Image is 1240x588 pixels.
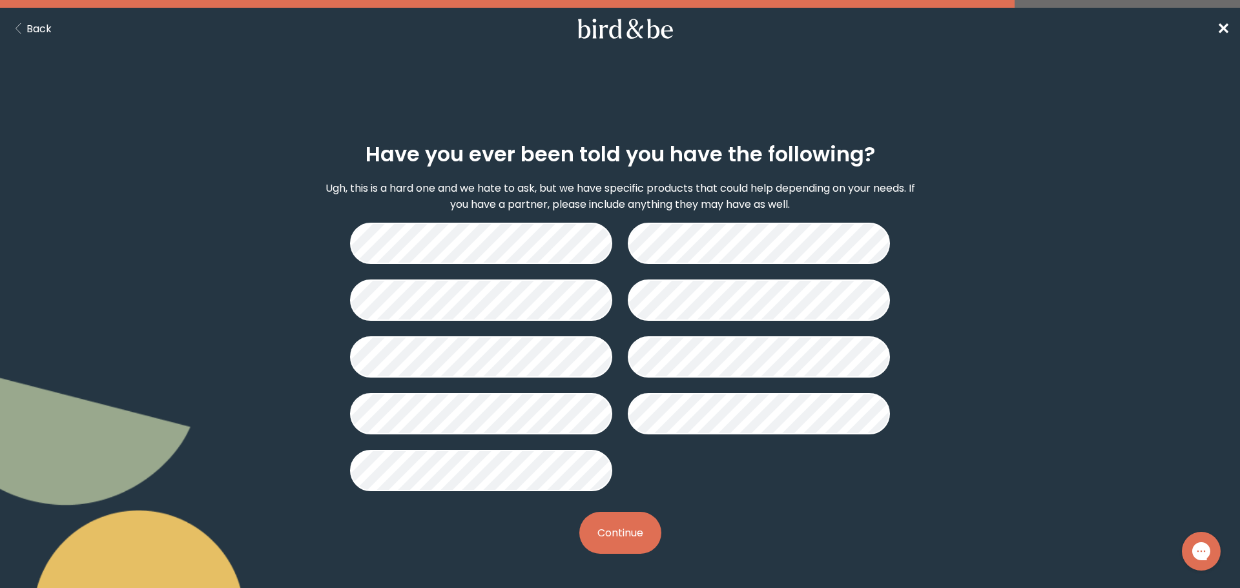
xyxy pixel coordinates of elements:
[1175,527,1227,575] iframe: Gorgias live chat messenger
[1217,17,1230,40] a: ✕
[579,512,661,554] button: Continue
[10,21,52,37] button: Back Button
[366,139,875,170] h2: Have you ever been told you have the following?
[320,180,920,212] p: Ugh, this is a hard one and we hate to ask, but we have specific products that could help dependi...
[1217,18,1230,39] span: ✕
